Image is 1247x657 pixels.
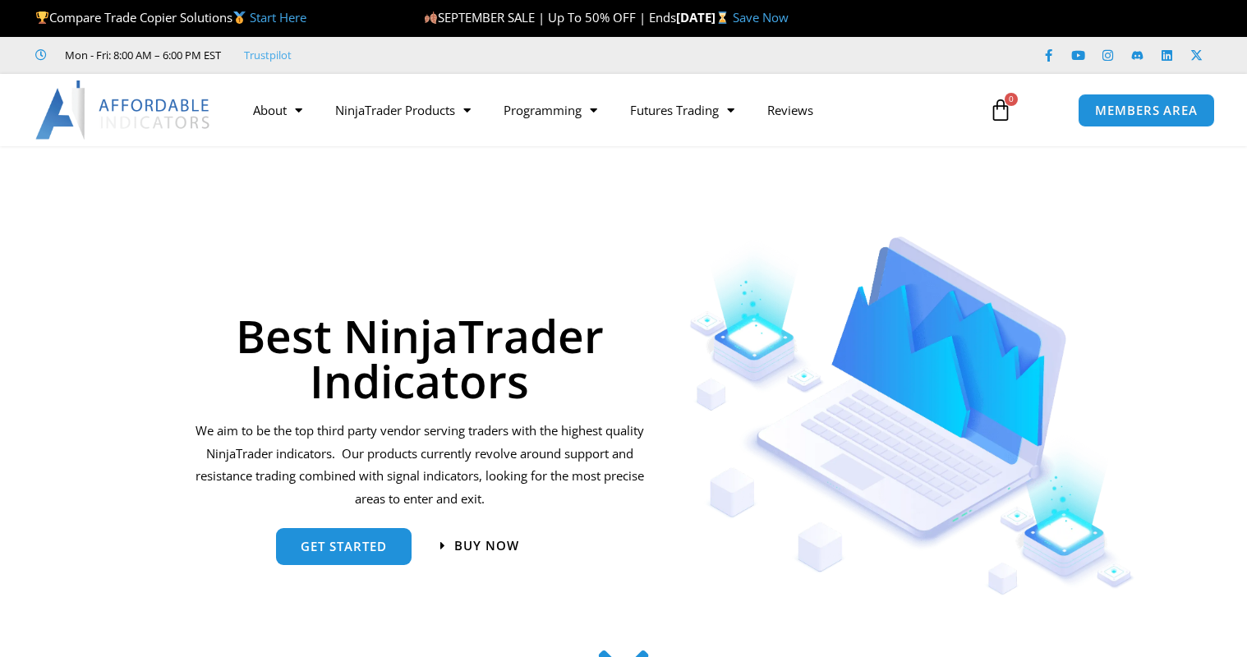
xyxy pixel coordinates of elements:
[751,91,830,129] a: Reviews
[233,11,246,24] img: 🥇
[676,9,733,25] strong: [DATE]
[276,528,412,565] a: get started
[964,86,1037,134] a: 0
[192,313,647,403] h1: Best NinjaTrader Indicators
[61,45,221,65] span: Mon - Fri: 8:00 AM – 6:00 PM EST
[424,9,676,25] span: SEPTEMBER SALE | Up To 50% OFF | Ends
[1095,104,1198,117] span: MEMBERS AREA
[319,91,487,129] a: NinjaTrader Products
[237,91,319,129] a: About
[487,91,614,129] a: Programming
[244,45,292,65] a: Trustpilot
[35,80,212,140] img: LogoAI | Affordable Indicators – NinjaTrader
[35,9,306,25] span: Compare Trade Copier Solutions
[1005,93,1018,106] span: 0
[614,91,751,129] a: Futures Trading
[36,11,48,24] img: 🏆
[454,540,519,552] span: Buy now
[440,540,519,552] a: Buy now
[192,420,647,511] p: We aim to be the top third party vendor serving traders with the highest quality NinjaTrader indi...
[250,9,306,25] a: Start Here
[425,11,437,24] img: 🍂
[689,237,1135,595] img: Indicators 1 | Affordable Indicators – NinjaTrader
[716,11,729,24] img: ⌛
[733,9,789,25] a: Save Now
[1078,94,1215,127] a: MEMBERS AREA
[237,91,973,129] nav: Menu
[301,540,387,553] span: get started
